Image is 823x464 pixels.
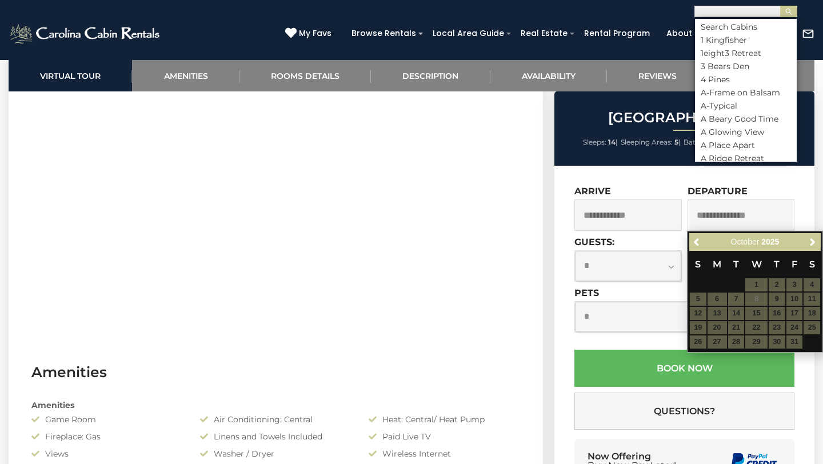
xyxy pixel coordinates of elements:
label: Pets [574,287,599,298]
div: Washer / Dryer [191,448,360,459]
a: Virtual Tour [9,60,132,91]
li: | [621,135,681,150]
a: About [661,25,698,42]
li: | [684,135,714,150]
a: Previous [690,235,705,249]
li: 1eight3 Retreat [695,48,797,58]
span: My Favs [299,27,331,39]
div: Linens and Towels Included [191,431,360,442]
h3: Amenities [31,362,520,382]
div: Wireless Internet [360,448,529,459]
a: Real Estate [515,25,573,42]
strong: 5 [674,138,678,146]
a: Description [371,60,490,91]
span: Next [808,238,817,247]
li: A Ridge Retreat [695,153,797,163]
a: Rooms Details [239,60,371,91]
span: Monday [713,259,721,270]
span: 2025 [761,237,779,246]
li: A-Typical [695,101,797,111]
label: Arrive [574,186,611,197]
div: Air Conditioning: Central [191,414,360,425]
span: Previous [693,238,702,247]
div: Fireplace: Gas [23,431,191,442]
div: Views [23,448,191,459]
div: Amenities [23,399,529,411]
li: A Place Apart [695,140,797,150]
a: Reviews [607,60,708,91]
a: Next [805,235,820,249]
span: Wednesday [752,259,762,270]
strong: 14 [608,138,616,146]
li: A-Frame on Balsam [695,87,797,98]
img: mail-regular-white.png [802,27,814,40]
span: Saturday [809,259,815,270]
span: Sleeps: [583,138,606,146]
li: 1 Kingfisher [695,35,797,45]
li: Search Cabins [695,22,797,32]
span: October [731,237,760,246]
a: Browse Rentals [346,25,422,42]
span: Tuesday [733,259,739,270]
button: Book Now [574,350,794,387]
span: Sunday [695,259,701,270]
span: Sleeping Areas: [621,138,673,146]
div: Paid Live TV [360,431,529,442]
label: Guests: [574,237,614,247]
li: 4 Pines [695,74,797,85]
a: Availability [490,60,607,91]
img: White-1-2.png [9,22,163,45]
div: Heat: Central/ Heat Pump [360,414,529,425]
span: Friday [792,259,797,270]
button: Questions? [574,393,794,430]
li: | [583,135,618,150]
li: A Glowing View [695,127,797,137]
a: My Favs [285,27,334,40]
a: Rental Program [578,25,656,42]
a: Local Area Guide [427,25,510,42]
label: Departure [688,186,748,197]
div: Game Room [23,414,191,425]
h2: [GEOGRAPHIC_DATA] [557,110,812,125]
span: Thursday [774,259,780,270]
span: Baths: [684,138,705,146]
li: A Beary Good Time [695,114,797,124]
li: 3 Bears Den [695,61,797,71]
a: Amenities [132,60,239,91]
